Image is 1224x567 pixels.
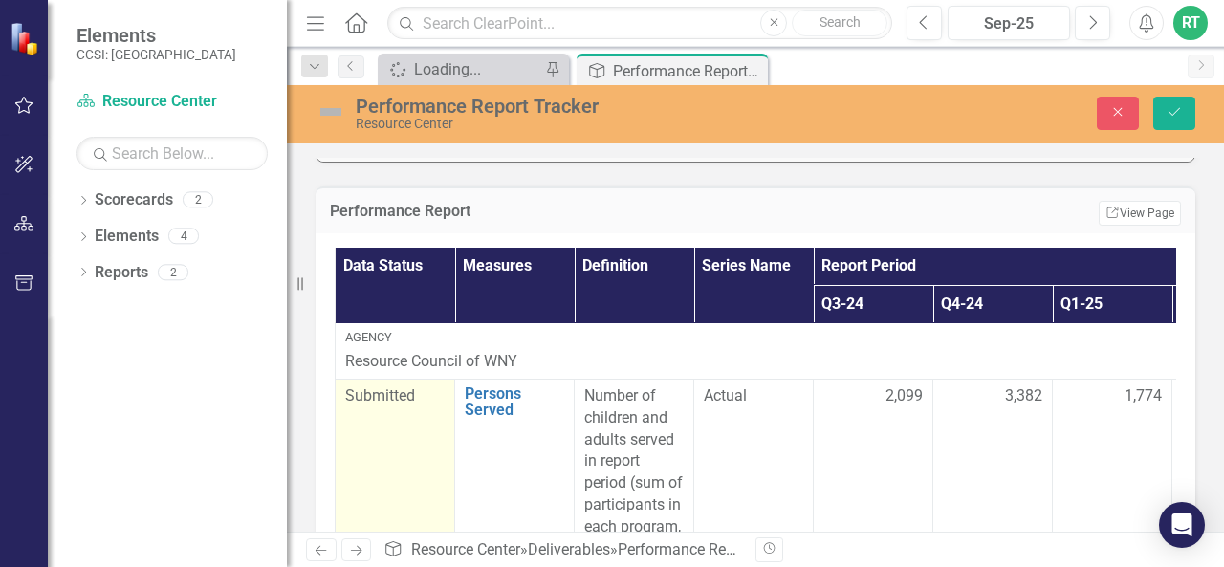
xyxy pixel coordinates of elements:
[10,22,43,55] img: ClearPoint Strategy
[95,189,173,211] a: Scorecards
[158,264,188,280] div: 2
[1099,201,1181,226] a: View Page
[316,97,346,127] img: Not Defined
[382,57,540,81] a: Loading...
[948,6,1070,40] button: Sep-25
[345,386,415,404] span: Submitted
[1173,6,1208,40] button: RT
[613,59,763,83] div: Performance Report Tracker
[1125,385,1162,407] span: 1,774
[411,540,520,558] a: Resource Center
[792,10,887,36] button: Search
[383,539,741,561] div: » »
[1005,385,1042,407] span: 3,382
[330,203,855,220] h3: Performance Report
[183,192,213,208] div: 2
[1159,502,1205,548] div: Open Intercom Messenger
[76,91,268,113] a: Resource Center
[76,24,236,47] span: Elements
[954,12,1063,35] div: Sep-25
[356,96,796,117] div: Performance Report Tracker
[95,226,159,248] a: Elements
[885,385,923,407] span: 2,099
[704,385,803,407] span: Actual
[465,385,564,419] a: Persons Served
[820,14,861,30] span: Search
[528,540,610,558] a: Deliverables
[168,229,199,245] div: 4
[414,57,540,81] div: Loading...
[95,262,148,284] a: Reports
[618,540,806,558] div: Performance Report Tracker
[76,47,236,62] small: CCSI: [GEOGRAPHIC_DATA]
[76,137,268,170] input: Search Below...
[387,7,892,40] input: Search ClearPoint...
[356,117,796,131] div: Resource Center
